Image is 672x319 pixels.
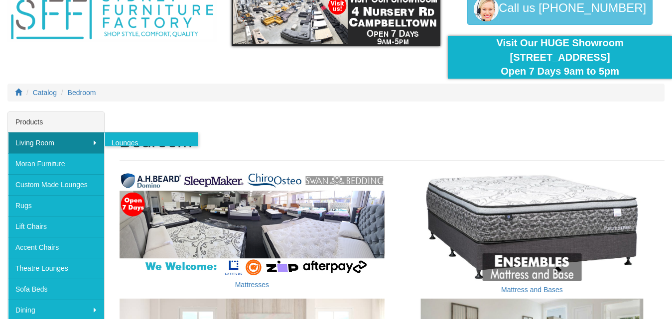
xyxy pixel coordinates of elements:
[8,112,104,132] div: Products
[501,286,563,294] a: Mattress and Bases
[455,36,665,79] div: Visit Our HUGE Showroom [STREET_ADDRESS] Open 7 Days 9am to 5pm
[8,258,104,279] a: Theatre Lounges
[68,89,96,97] a: Bedroom
[8,237,104,258] a: Accent Chairs
[8,195,104,216] a: Rugs
[120,171,385,276] img: Mattresses
[235,281,269,289] a: Mattresses
[104,132,198,153] a: Lounges
[8,216,104,237] a: Lift Chairs
[33,89,57,97] a: Catalog
[8,279,104,300] a: Sofa Beds
[8,132,104,153] a: Living Room
[400,171,665,281] img: Mattress and Bases
[120,131,665,151] h1: Bedroom
[8,174,104,195] a: Custom Made Lounges
[8,153,104,174] a: Moran Furniture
